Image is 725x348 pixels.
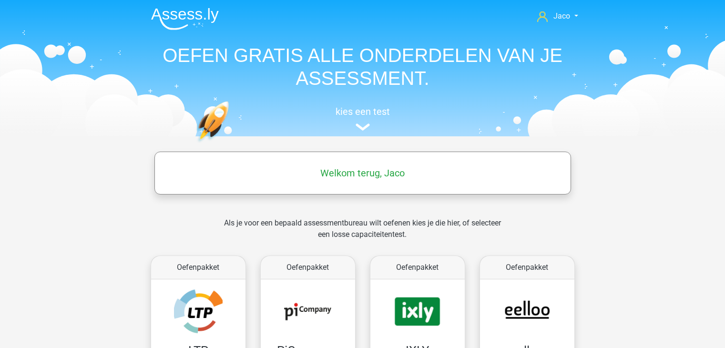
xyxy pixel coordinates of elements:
[196,101,266,187] img: oefenen
[159,167,566,179] h5: Welkom terug, Jaco
[151,8,219,30] img: Assessly
[143,106,582,131] a: kies een test
[533,10,582,22] a: Jaco
[216,217,509,252] div: Als je voor een bepaald assessmentbureau wilt oefenen kies je die hier, of selecteer een losse ca...
[143,106,582,117] h5: kies een test
[356,123,370,131] img: assessment
[143,44,582,90] h1: OEFEN GRATIS ALLE ONDERDELEN VAN JE ASSESSMENT.
[553,11,570,20] span: Jaco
